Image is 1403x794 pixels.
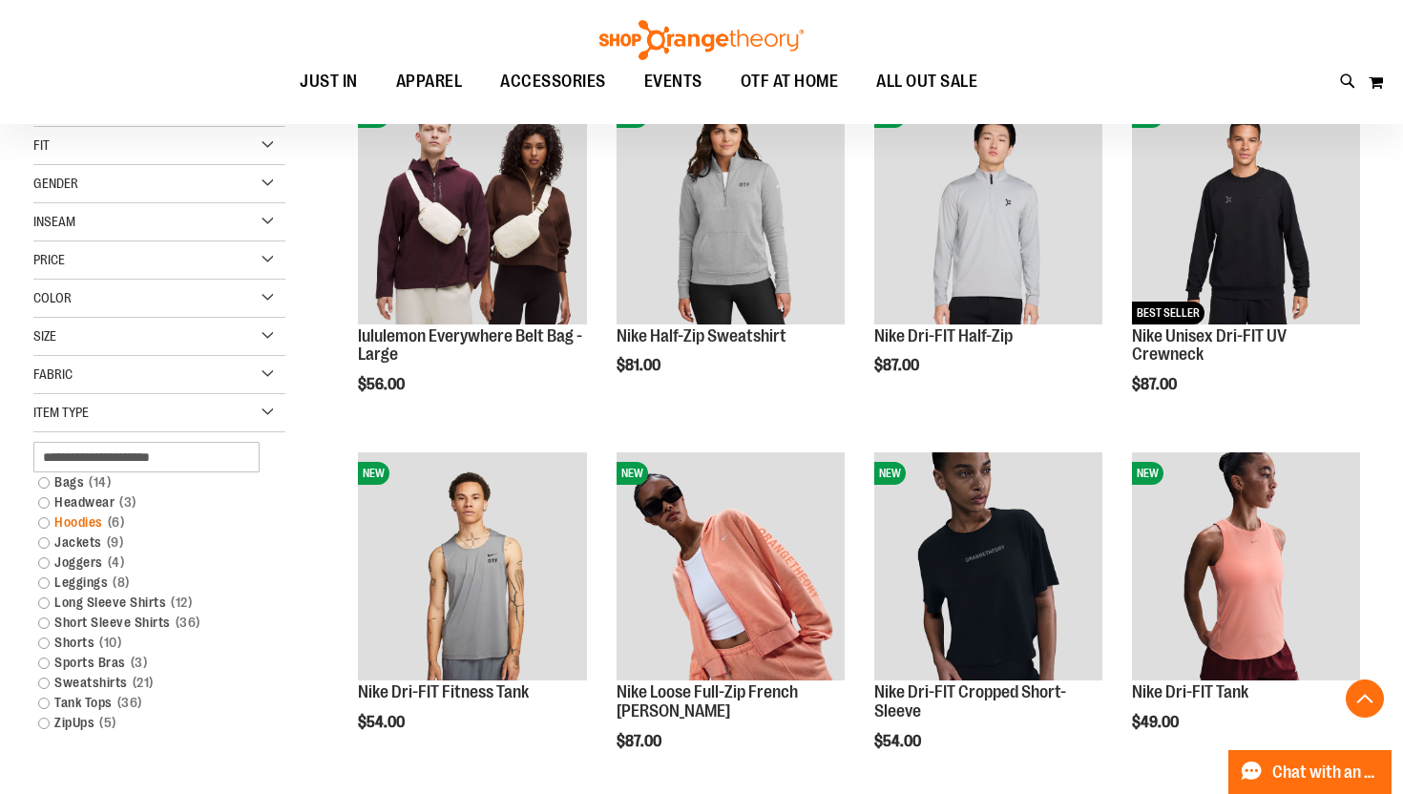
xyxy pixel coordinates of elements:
[1132,452,1360,683] a: Nike Dri-FIT TankNEW
[607,86,854,423] div: product
[1132,95,1360,326] a: Nike Unisex Dri-FIT UV CrewneckNEWBEST SELLER
[113,693,147,713] span: 36
[29,713,270,733] a: ZipUps5
[300,60,358,103] span: JUST IN
[874,452,1102,680] img: Nike Dri-FIT Cropped Short-Sleeve
[876,60,977,103] span: ALL OUT SALE
[358,326,582,365] a: lululemon Everywhere Belt Bag - Large
[617,682,798,721] a: Nike Loose Full-Zip French [PERSON_NAME]
[874,462,906,485] span: NEW
[644,60,702,103] span: EVENTS
[1228,750,1393,794] button: Chat with an Expert
[128,673,158,693] span: 21
[874,682,1066,721] a: Nike Dri-FIT Cropped Short-Sleeve
[358,452,586,683] a: Nike Dri-FIT Fitness TankNEW
[617,95,845,324] img: Nike Half-Zip Sweatshirt
[500,60,606,103] span: ACCESSORIES
[617,462,648,485] span: NEW
[1122,443,1370,780] div: product
[874,452,1102,683] a: Nike Dri-FIT Cropped Short-SleeveNEW
[29,533,270,553] a: Jackets9
[358,682,529,701] a: Nike Dri-FIT Fitness Tank
[396,60,463,103] span: APPAREL
[358,452,586,680] img: Nike Dri-FIT Fitness Tank
[29,492,270,512] a: Headwear3
[94,713,121,733] span: 5
[874,733,924,750] span: $54.00
[108,573,135,593] span: 8
[33,405,89,420] span: Item Type
[29,673,270,693] a: Sweatshirts21
[358,95,586,324] img: lululemon Everywhere Belt Bag - Large
[874,357,922,374] span: $87.00
[358,376,408,393] span: $56.00
[358,95,586,326] a: lululemon Everywhere Belt Bag - LargeNEW
[1132,376,1180,393] span: $87.00
[29,472,270,492] a: Bags14
[617,326,786,345] a: Nike Half-Zip Sweatshirt
[33,176,78,191] span: Gender
[29,613,270,633] a: Short Sleeve Shirts36
[103,512,130,533] span: 6
[29,573,270,593] a: Leggings8
[1132,302,1204,324] span: BEST SELLER
[597,20,806,60] img: Shop Orangetheory
[33,290,72,305] span: Color
[29,553,270,573] a: Joggers4
[103,553,130,573] span: 4
[29,633,270,653] a: Shorts10
[348,86,596,442] div: product
[874,95,1102,326] a: Nike Dri-FIT Half-ZipNEW
[348,443,596,780] div: product
[617,733,664,750] span: $87.00
[29,653,270,673] a: Sports Bras3
[1132,95,1360,324] img: Nike Unisex Dri-FIT UV Crewneck
[1132,682,1248,701] a: Nike Dri-FIT Tank
[1122,86,1370,442] div: product
[741,60,839,103] span: OTF AT HOME
[126,653,153,673] span: 3
[33,328,56,344] span: Size
[1132,462,1163,485] span: NEW
[115,492,141,512] span: 3
[1346,679,1384,718] button: Back To Top
[29,593,270,613] a: Long Sleeve Shirts12
[29,693,270,713] a: Tank Tops36
[33,252,65,267] span: Price
[84,472,115,492] span: 14
[358,462,389,485] span: NEW
[33,214,75,229] span: Inseam
[874,326,1013,345] a: Nike Dri-FIT Half-Zip
[94,633,126,653] span: 10
[358,714,408,731] span: $54.00
[1272,763,1380,782] span: Chat with an Expert
[1132,714,1182,731] span: $49.00
[617,357,663,374] span: $81.00
[617,452,845,680] img: Nike Loose Full-Zip French Terry Hoodie
[874,95,1102,324] img: Nike Dri-FIT Half-Zip
[617,452,845,683] a: Nike Loose Full-Zip French Terry HoodieNEW
[1132,452,1360,680] img: Nike Dri-FIT Tank
[617,95,845,326] a: Nike Half-Zip SweatshirtNEW
[29,512,270,533] a: Hoodies6
[33,366,73,382] span: Fabric
[865,86,1112,423] div: product
[102,533,129,553] span: 9
[33,137,50,153] span: Fit
[1132,326,1287,365] a: Nike Unisex Dri-FIT UV Crewneck
[171,613,205,633] span: 36
[166,593,197,613] span: 12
